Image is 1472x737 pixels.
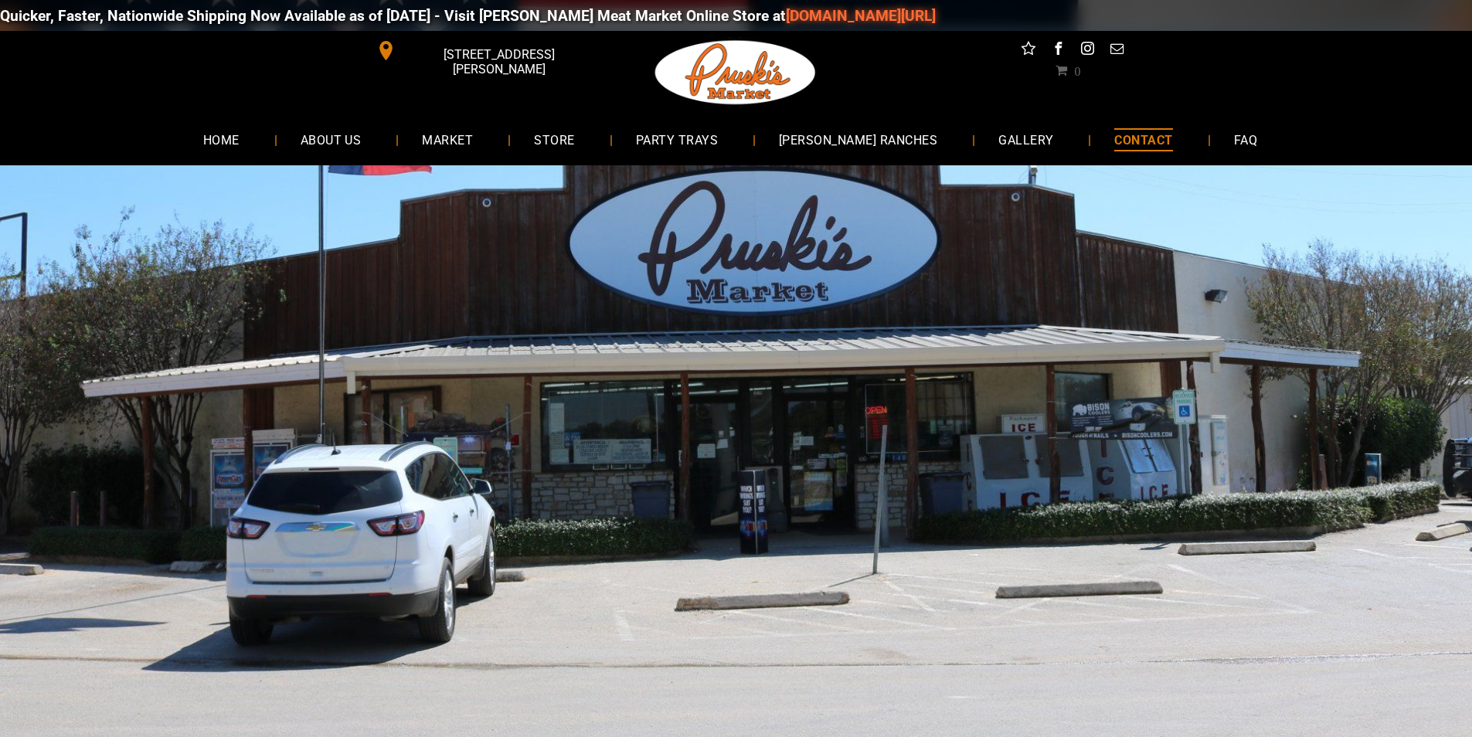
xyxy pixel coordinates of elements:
a: CONTACT [1091,119,1195,160]
img: Pruski-s+Market+HQ+Logo2-1920w.png [652,31,819,114]
a: PARTY TRAYS [613,119,741,160]
a: email [1107,39,1127,63]
a: MARKET [399,119,496,160]
a: instagram [1077,39,1097,63]
a: facebook [1048,39,1068,63]
span: [STREET_ADDRESS][PERSON_NAME] [399,39,598,84]
a: FAQ [1211,119,1280,160]
a: [PERSON_NAME] RANCHES [756,119,960,160]
a: STORE [511,119,597,160]
span: 0 [1074,64,1080,76]
a: ABOUT US [277,119,385,160]
a: HOME [180,119,263,160]
a: [STREET_ADDRESS][PERSON_NAME] [365,39,602,63]
a: GALLERY [975,119,1076,160]
a: Social network [1018,39,1039,63]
